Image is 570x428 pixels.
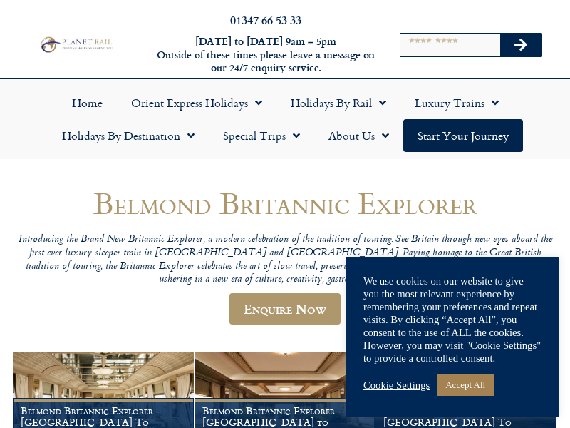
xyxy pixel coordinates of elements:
[276,86,400,119] a: Holidays by Rail
[13,233,557,287] p: Introducing the Brand New Britannic Explorer, a modern celebration of the tradition of touring. S...
[58,86,117,119] a: Home
[500,34,541,56] button: Search
[7,86,563,152] nav: Menu
[155,35,376,75] h6: [DATE] to [DATE] 9am – 5pm Outside of these times please leave a message on our 24/7 enquiry serv...
[230,11,301,28] a: 01347 66 53 33
[48,119,209,152] a: Holidays by Destination
[38,35,114,53] img: Planet Rail Train Holidays Logo
[209,119,314,152] a: Special Trips
[314,119,403,152] a: About Us
[403,119,523,152] a: Start your Journey
[229,293,341,325] a: Enquire Now
[363,275,541,365] div: We use cookies on our website to give you the most relevant experience by remembering your prefer...
[400,86,513,119] a: Luxury Trains
[437,374,494,396] a: Accept All
[13,186,557,220] h1: Belmond Britannic Explorer
[117,86,276,119] a: Orient Express Holidays
[363,379,430,392] a: Cookie Settings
